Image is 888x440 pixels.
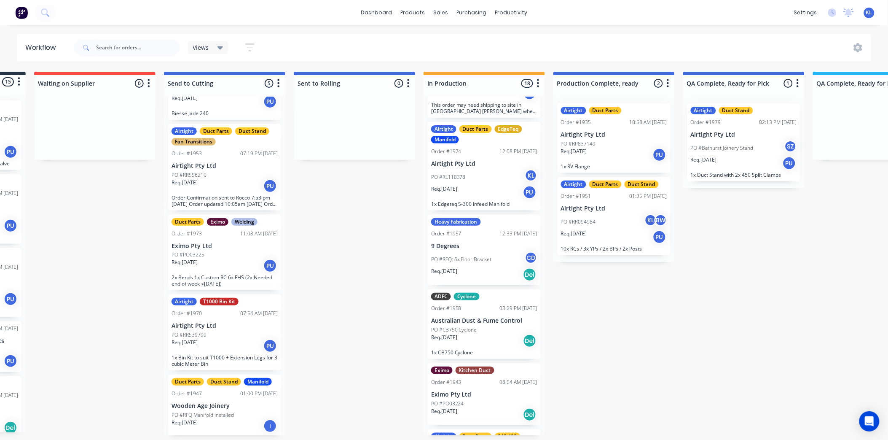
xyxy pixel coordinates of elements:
p: PO #RR539799 [172,331,207,339]
p: PO #RR556210 [172,171,207,179]
div: Del [4,421,17,435]
div: 01:00 PM [DATE] [240,390,278,397]
p: Eximo Pty Ltd [172,243,278,250]
p: 1x CB750 Cyclone [431,349,537,356]
div: settings [790,6,821,19]
div: PU [653,230,666,244]
div: Eximo [207,218,228,226]
p: This order may need shipping to site in [GEOGRAPHIC_DATA] [PERSON_NAME] when complete [431,102,537,114]
div: PU [653,148,666,162]
div: Duct Stand [207,378,241,386]
p: PO #RR094984 [561,218,596,226]
div: 03:29 PM [DATE] [500,305,537,312]
div: Order #1970 [172,310,202,317]
p: Req. [DATE] [172,259,198,266]
div: Workflow [25,43,60,53]
div: purchasing [452,6,491,19]
div: Airtight [561,181,586,188]
p: 1x RV Flange [561,163,667,170]
div: CD [525,251,537,264]
div: Del [523,334,537,348]
p: Req. [DATE] [172,179,198,186]
div: PU [263,259,277,273]
div: PU [263,95,277,108]
div: SZ [784,140,797,153]
div: Duct Parts [459,125,492,133]
div: EdgeTeq [495,125,522,133]
div: Kitchen Duct [456,367,494,374]
div: BW [655,214,667,227]
p: Req. [DATE] [561,230,587,238]
div: KL [644,214,657,227]
div: T1000 Bin Kit [200,298,239,305]
p: 1x Bin Kit to suit T1000 + Extension Legs for 3 cubic Meter Bin [172,354,278,367]
div: I [263,419,277,433]
div: 12:33 PM [DATE] [500,230,537,238]
div: Airtight [172,298,197,305]
p: Airtight Pty Ltd [561,205,667,212]
div: 10:58 AM [DATE] [630,119,667,126]
div: Del [523,408,537,421]
p: Airtight Pty Ltd [691,131,797,138]
div: Manifold [244,378,272,386]
p: Req. [DATE] [561,148,587,155]
p: Airtight Pty Ltd [172,322,278,329]
p: PO #CB750 Cyclone [431,326,477,334]
div: Order #1953 [172,150,202,157]
div: 07:54 AM [DATE] [240,310,278,317]
div: AirtightDuct PartsOrder #193510:58 AM [DATE]Airtight Pty LtdPO #RP837149Req.[DATE]PU1x RV Flange [558,103,671,173]
p: 9 Degrees [431,243,537,250]
p: 10x RCs / 3x YPs / 2x BPs / 2x Posts [561,246,667,252]
p: Australian Dust & Fume Control [431,317,537,324]
div: PU [4,219,17,232]
p: 1x Duct Stand with 2x 450 Split Clamps [691,172,797,178]
div: 07:19 PM [DATE] [240,150,278,157]
div: Duct Parts [589,107,622,114]
div: AirtightDuct PartsDuct StandOrder #195101:35 PM [DATE]Airtight Pty LtdPO #RR094984KLBWReq.[DATE]P... [558,177,671,255]
p: PO #RL118378 [431,173,466,181]
p: PO #Bathurst Joinery Stand [691,144,754,152]
p: Order Confirmation sent to Rocco 7:53 pm [DATE] Order updated 10:05am [DATE] Order updated 8:04am... [172,194,278,207]
div: KL [525,169,537,182]
div: Heavy Fabrication [431,218,481,226]
p: Airtight Pty Ltd [431,160,537,167]
div: Order #1973 [172,230,202,238]
p: Req. [DATE] [431,334,457,341]
div: Duct PartsEximoWeldingOrder #197311:08 AM [DATE]Eximo Pty LtdPO #PO03225Req.[DATE]PU2x Bends 1x C... [168,215,281,291]
p: Wooden Age Joinery [172,402,278,410]
span: KL [866,9,872,16]
div: Duct Stand [625,181,659,188]
div: PU [4,145,17,159]
div: PU [263,339,277,353]
div: PU [4,354,17,368]
div: Duct Parts [589,181,622,188]
div: Fan Transitions [172,138,216,146]
p: Req. [DATE] [172,339,198,346]
p: PO #RFQ: 6x Floor Bracket [431,256,492,263]
div: PU [523,186,537,199]
p: PO #PO03225 [172,251,204,259]
div: Open Intercom Messenger [859,411,880,432]
p: Airtight Pty Ltd [172,162,278,170]
div: Airtight [172,127,197,135]
p: PO #RFQ Manifold installed [172,411,234,419]
p: PO #PO03224 [431,400,464,408]
div: products [396,6,429,19]
div: Duct Parts [200,127,232,135]
p: Req. [DATE] [431,408,457,415]
div: Order #1958 [431,305,461,312]
div: AirtightDuct StandOrder #197902:13 PM [DATE]Airtight Pty LtdPO #Bathurst Joinery StandSZReq.[DATE... [687,103,800,181]
div: EximoKitchen DuctOrder #194308:54 AM [DATE]Eximo Pty LtdPO #PO03224Req.[DATE]Del [428,363,541,425]
div: PU [4,292,17,306]
div: 02:13 PM [DATE] [759,119,797,126]
div: AirtightDuct PartsDuct StandFan TransitionsOrder #195307:19 PM [DATE]Airtight Pty LtdPO #RR556210... [168,124,281,211]
div: Del [523,268,537,281]
p: Req. [DATE] [431,185,457,193]
div: 08:54 AM [DATE] [500,378,537,386]
div: Order #1947 [172,390,202,397]
div: 01:35 PM [DATE] [630,192,667,200]
div: Heavy FabricationOrder #195712:33 PM [DATE]9 DegreesPO #RFQ: 6x Floor BracketCDReq.[DATE]Del [428,215,541,285]
div: Order #1957 [431,230,461,238]
div: Airtight [431,125,456,133]
div: Duct Stand [235,127,269,135]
